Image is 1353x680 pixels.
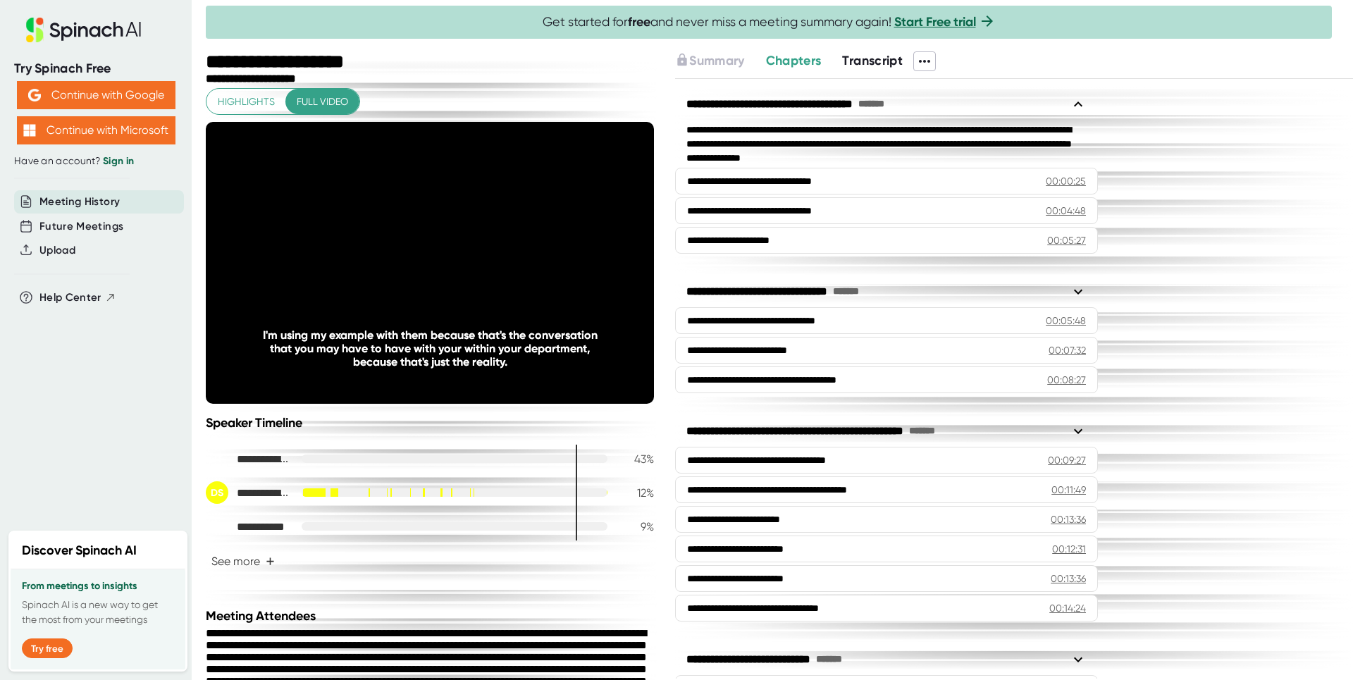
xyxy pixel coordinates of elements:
[1047,233,1086,247] div: 00:05:27
[39,218,123,235] button: Future Meetings
[206,447,228,470] div: JT
[1051,483,1086,497] div: 00:11:49
[206,549,280,574] button: See more+
[206,608,657,624] div: Meeting Attendees
[17,116,175,144] button: Continue with Microsoft
[206,515,290,538] div: Rob Beckham
[218,93,275,111] span: Highlights
[17,81,175,109] button: Continue with Google
[675,51,765,71] div: Upgrade to access
[1046,314,1086,328] div: 00:05:48
[842,51,903,70] button: Transcript
[22,581,174,592] h3: From meetings to insights
[1305,632,1339,666] iframe: Intercom live chat
[22,598,174,627] p: Spinach AI is a new way to get the most from your meetings
[251,328,610,369] div: I'm using my example with them because that's the conversation that you may have to have with you...
[619,520,654,533] div: 9 %
[39,290,101,306] span: Help Center
[1052,542,1086,556] div: 00:12:31
[619,486,654,500] div: 12 %
[1049,601,1086,615] div: 00:14:24
[1051,571,1086,586] div: 00:13:36
[766,53,822,68] span: Chapters
[1046,174,1086,188] div: 00:00:25
[14,61,178,77] div: Try Spinach Free
[266,556,275,567] span: +
[39,194,120,210] button: Meeting History
[22,638,73,658] button: Try free
[206,515,228,538] div: RB
[22,541,137,560] h2: Discover Spinach AI
[619,452,654,466] div: 43 %
[766,51,822,70] button: Chapters
[1046,204,1086,218] div: 00:04:48
[297,93,348,111] span: Full video
[103,155,134,167] a: Sign in
[675,51,744,70] button: Summary
[28,89,41,101] img: Aehbyd4JwY73AAAAAElFTkSuQmCC
[1047,373,1086,387] div: 00:08:27
[206,447,290,470] div: Julie Coker/NYC Tourism+Conventions
[543,14,996,30] span: Get started for and never miss a meeting summary again!
[14,155,178,168] div: Have an account?
[39,290,116,306] button: Help Center
[206,415,654,431] div: Speaker Timeline
[1048,453,1086,467] div: 00:09:27
[1051,512,1086,526] div: 00:13:36
[206,481,290,504] div: Danielle Scott
[894,14,976,30] a: Start Free trial
[206,89,286,115] button: Highlights
[842,53,903,68] span: Transcript
[628,14,650,30] b: free
[206,481,228,504] div: DS
[285,89,359,115] button: Full video
[1049,343,1086,357] div: 00:07:32
[689,53,744,68] span: Summary
[39,242,75,259] button: Upload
